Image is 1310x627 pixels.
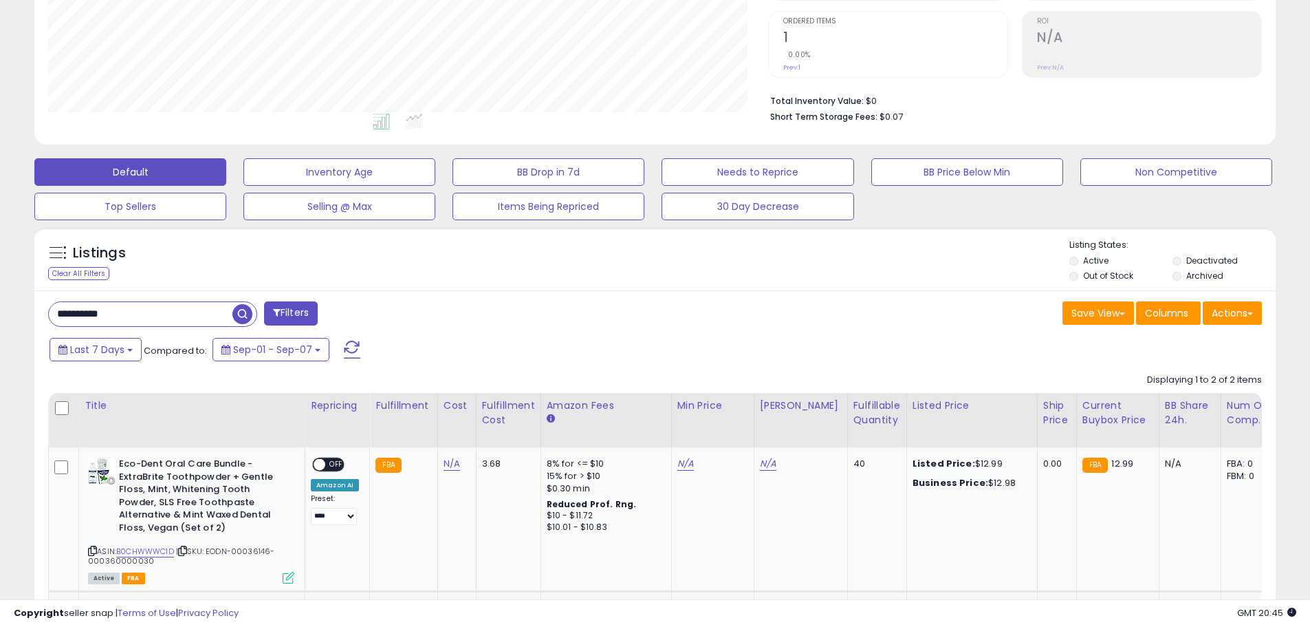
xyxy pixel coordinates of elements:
[452,158,644,186] button: BB Drop in 7d
[547,458,661,470] div: 8% for <= $10
[662,158,853,186] button: Needs to Reprice
[1037,63,1064,72] small: Prev: N/A
[913,477,1027,489] div: $12.98
[1165,458,1210,470] div: N/A
[1227,458,1272,470] div: FBA: 0
[70,343,124,357] span: Last 7 Days
[783,63,800,72] small: Prev: 1
[144,344,207,357] span: Compared to:
[1083,255,1109,266] label: Active
[1082,398,1153,427] div: Current Buybox Price
[913,476,988,489] b: Business Price:
[1043,458,1066,470] div: 0.00
[88,458,294,582] div: ASIN:
[452,193,644,220] button: Items Being Repriced
[783,50,811,60] small: 0.00%
[14,606,64,619] strong: Copyright
[50,338,142,361] button: Last 7 Days
[1080,158,1272,186] button: Non Competitive
[178,606,239,619] a: Privacy Policy
[677,398,748,413] div: Min Price
[1145,306,1188,320] span: Columns
[88,546,274,566] span: | SKU: EODN-00036146-000360000030
[760,457,776,471] a: N/A
[853,398,901,427] div: Fulfillable Quantity
[783,18,1007,25] span: Ordered Items
[444,398,470,413] div: Cost
[871,158,1063,186] button: BB Price Below Min
[547,482,661,495] div: $0.30 min
[122,573,145,584] span: FBA
[770,92,1252,108] li: $0
[1069,239,1276,252] p: Listing States:
[88,458,116,485] img: 51bLH0VqXAL._SL40_.jpg
[677,457,694,471] a: N/A
[770,111,877,123] b: Short Term Storage Fees:
[48,267,109,280] div: Clear All Filters
[783,30,1007,48] h2: 1
[311,479,359,491] div: Amazon AI
[1227,470,1272,482] div: FBM: 0
[913,398,1031,413] div: Listed Price
[482,458,530,470] div: 3.68
[662,193,853,220] button: 30 Day Decrease
[1165,398,1215,427] div: BB Share 24h.
[547,413,555,425] small: Amazon Fees.
[547,398,666,413] div: Amazon Fees
[375,398,431,413] div: Fulfillment
[1062,301,1134,325] button: Save View
[14,607,239,620] div: seller snap | |
[1136,301,1201,325] button: Columns
[1186,255,1238,266] label: Deactivated
[1043,398,1071,427] div: Ship Price
[1237,606,1296,619] span: 2025-09-15 20:45 GMT
[1082,458,1108,473] small: FBA
[547,510,661,522] div: $10 - $11.72
[770,95,864,107] b: Total Inventory Value:
[243,193,435,220] button: Selling @ Max
[547,498,637,510] b: Reduced Prof. Rng.
[325,459,347,471] span: OFF
[1203,301,1262,325] button: Actions
[444,457,460,471] a: N/A
[1037,30,1261,48] h2: N/A
[913,458,1027,470] div: $12.99
[913,457,975,470] b: Listed Price:
[233,343,312,357] span: Sep-01 - Sep-07
[85,398,299,413] div: Title
[212,338,329,361] button: Sep-01 - Sep-07
[547,470,661,482] div: 15% for > $10
[853,458,896,470] div: 40
[73,244,126,263] h5: Listings
[1147,374,1262,387] div: Displaying 1 to 2 of 2 items
[311,494,359,525] div: Preset:
[375,458,401,473] small: FBA
[547,522,661,533] div: $10.01 - $10.83
[34,158,226,186] button: Default
[1227,398,1277,427] div: Num of Comp.
[34,193,226,220] button: Top Sellers
[243,158,435,186] button: Inventory Age
[119,458,286,538] b: Eco-Dent Oral Care Bundle - ExtraBrite Toothpowder + Gentle Floss, Mint, Whitening Tooth Powder, ...
[1083,270,1133,281] label: Out of Stock
[1186,270,1223,281] label: Archived
[264,301,318,326] button: Filters
[88,573,120,584] span: All listings currently available for purchase on Amazon
[760,398,842,413] div: [PERSON_NAME]
[116,546,174,557] a: B0CHWWWC1D
[118,606,176,619] a: Terms of Use
[880,110,903,123] span: $0.07
[1111,457,1133,470] span: 12.99
[482,398,535,427] div: Fulfillment Cost
[311,398,364,413] div: Repricing
[1037,18,1261,25] span: ROI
